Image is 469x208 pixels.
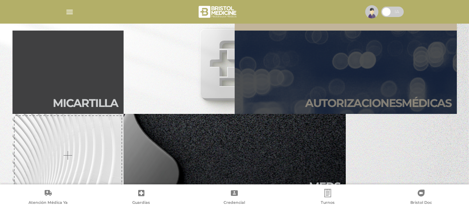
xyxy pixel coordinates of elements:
[321,200,335,206] span: Turnos
[224,200,245,206] span: Credencial
[188,189,281,207] a: Credencial
[281,189,375,207] a: Turnos
[309,180,340,193] h2: Meds
[410,200,432,206] span: Bristol Doc
[1,189,95,207] a: Atención Médica Ya
[95,189,188,207] a: Guardias
[305,97,451,110] h2: Autori zaciones médicas
[198,3,239,20] img: bristol-medicine-blanco.png
[132,200,150,206] span: Guardias
[374,189,468,207] a: Bristol Doc
[365,5,378,18] img: profile-placeholder.svg
[235,31,457,114] a: Autorizacionesmédicas
[28,200,68,206] span: Atención Médica Ya
[65,8,74,16] img: Cober_menu-lines-white.svg
[53,97,118,110] h2: Mi car tilla
[124,114,346,197] a: Meds
[12,31,124,114] a: Micartilla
